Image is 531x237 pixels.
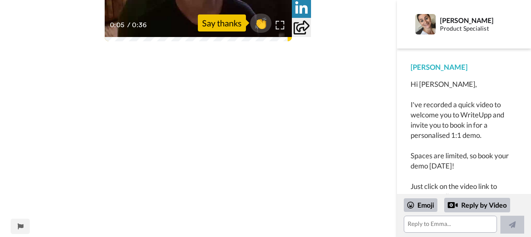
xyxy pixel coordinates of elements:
button: 👏 [250,14,271,33]
div: Reply by Video [448,200,458,210]
div: Reply by Video [444,198,510,212]
span: 0:05 [110,20,126,30]
span: / [127,20,130,30]
img: Full screen [276,21,284,29]
div: [PERSON_NAME] [440,16,517,24]
div: Emoji [404,198,437,212]
div: Hi [PERSON_NAME], I've recorded a quick video to welcome you to WriteUpp and invite you to book i... [411,79,517,202]
span: 0:36 [132,20,148,30]
div: [PERSON_NAME] [411,62,517,72]
div: Product Specialist [440,25,517,32]
span: 👏 [250,16,271,30]
img: Profile Image [415,14,436,34]
div: Say thanks [198,14,246,31]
